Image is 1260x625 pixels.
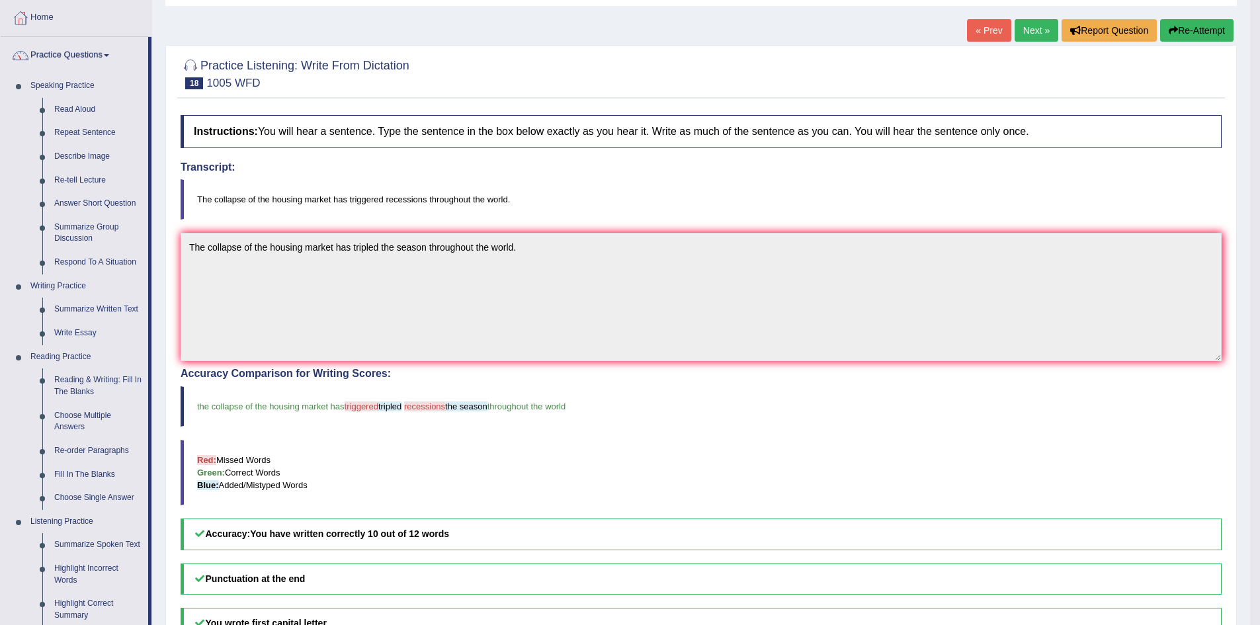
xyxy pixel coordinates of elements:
a: Respond To A Situation [48,251,148,274]
a: Re-tell Lecture [48,169,148,192]
a: Summarize Group Discussion [48,216,148,251]
a: Repeat Sentence [48,121,148,145]
small: 1005 WFD [206,77,260,89]
a: Write Essay [48,321,148,345]
b: Green: [197,468,225,478]
a: Writing Practice [24,274,148,298]
a: Highlight Incorrect Words [48,557,148,592]
a: Answer Short Question [48,192,148,216]
h5: Punctuation at the end [181,563,1222,595]
blockquote: Missed Words Correct Words Added/Mistyped Words [181,440,1222,505]
a: Choose Single Answer [48,486,148,510]
b: Blue: [197,480,219,490]
a: Describe Image [48,145,148,169]
a: Reading Practice [24,345,148,369]
h4: Accuracy Comparison for Writing Scores: [181,368,1222,380]
blockquote: The collapse of the housing market has triggered recessions throughout the world. [181,179,1222,220]
span: tripled [378,401,401,411]
b: You have written correctly 10 out of 12 words [250,528,449,539]
b: Red: [197,455,216,465]
a: Reading & Writing: Fill In The Blanks [48,368,148,403]
span: the season [445,401,487,411]
h5: Accuracy: [181,519,1222,550]
span: 18 [185,77,203,89]
b: Instructions: [194,126,258,137]
a: Re-order Paragraphs [48,439,148,463]
a: Summarize Written Text [48,298,148,321]
span: the collapse of the housing market has [197,401,345,411]
a: Summarize Spoken Text [48,533,148,557]
button: Report Question [1062,19,1157,42]
a: Read Aloud [48,98,148,122]
a: « Prev [967,19,1011,42]
span: triggered [345,401,378,411]
a: Choose Multiple Answers [48,404,148,439]
a: Fill In The Blanks [48,463,148,487]
h4: Transcript: [181,161,1222,173]
button: Re-Attempt [1160,19,1234,42]
span: recessions [404,401,445,411]
a: Speaking Practice [24,74,148,98]
span: throughout the world [487,401,566,411]
h2: Practice Listening: Write From Dictation [181,56,409,89]
a: Listening Practice [24,510,148,534]
h4: You will hear a sentence. Type the sentence in the box below exactly as you hear it. Write as muc... [181,115,1222,148]
a: Practice Questions [1,37,148,70]
a: Next » [1015,19,1058,42]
